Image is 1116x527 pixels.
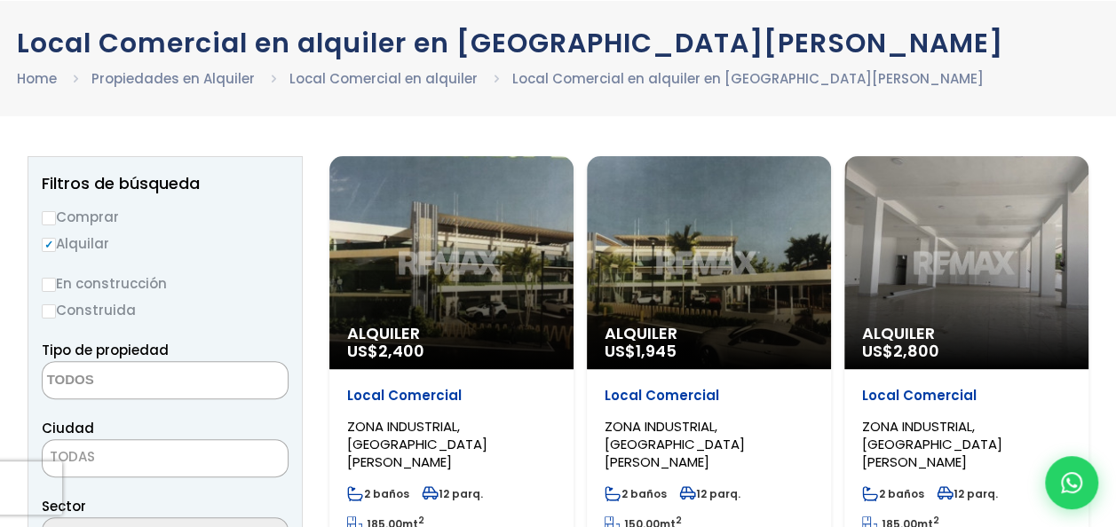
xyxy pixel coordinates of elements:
[636,340,677,362] span: 1,945
[42,206,289,228] label: Comprar
[347,325,556,342] span: Alquiler
[862,387,1071,405] p: Local Comercial
[605,387,813,405] p: Local Comercial
[676,514,682,527] sup: 2
[422,486,483,501] span: 12 parq.
[679,486,740,501] span: 12 parq.
[347,340,424,362] span: US$
[347,417,487,471] span: ZONA INDUSTRIAL, [GEOGRAPHIC_DATA][PERSON_NAME]
[42,304,56,319] input: Construida
[347,486,409,501] span: 2 baños
[893,340,939,362] span: 2,800
[605,417,745,471] span: ZONA INDUSTRIAL, [GEOGRAPHIC_DATA][PERSON_NAME]
[42,419,94,437] span: Ciudad
[289,69,478,88] a: Local Comercial en alquiler
[937,486,998,501] span: 12 parq.
[605,340,677,362] span: US$
[43,444,288,469] span: TODAS
[862,325,1071,342] span: Alquiler
[17,69,57,88] a: Home
[862,486,924,501] span: 2 baños
[605,325,813,342] span: Alquiler
[347,387,556,405] p: Local Comercial
[42,211,56,225] input: Comprar
[42,497,86,515] span: Sector
[42,278,56,292] input: En construcción
[605,486,667,501] span: 2 baños
[50,447,95,466] span: TODAS
[378,340,424,362] span: 2,400
[43,362,215,400] textarea: Search
[42,272,289,295] label: En construcción
[862,340,939,362] span: US$
[418,514,424,527] sup: 2
[512,67,984,90] li: Local Comercial en alquiler en [GEOGRAPHIC_DATA][PERSON_NAME]
[42,232,289,255] label: Alquilar
[17,28,1100,59] h1: Local Comercial en alquiler en [GEOGRAPHIC_DATA][PERSON_NAME]
[42,175,289,193] h2: Filtros de búsqueda
[42,238,56,252] input: Alquilar
[42,439,289,477] span: TODAS
[862,417,1002,471] span: ZONA INDUSTRIAL, [GEOGRAPHIC_DATA][PERSON_NAME]
[91,69,255,88] a: Propiedades en Alquiler
[42,299,289,321] label: Construida
[933,514,939,527] sup: 2
[42,341,169,359] span: Tipo de propiedad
